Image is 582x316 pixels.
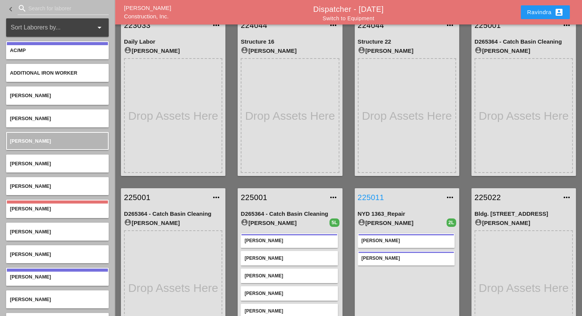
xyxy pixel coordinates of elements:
[554,8,564,17] i: account_box
[358,192,441,203] a: 225011
[474,37,573,46] div: D265364 - Catch Basin Cleaning
[358,20,441,31] a: 224044
[18,4,27,13] i: search
[358,37,456,46] div: Structure 22
[212,193,221,202] i: more_horiz
[474,218,482,226] i: account_circle
[241,46,339,55] div: [PERSON_NAME]
[245,290,334,297] div: [PERSON_NAME]
[10,70,77,76] span: Additional Iron Worker
[474,46,482,54] i: account_circle
[10,229,51,235] span: [PERSON_NAME]
[474,46,573,55] div: [PERSON_NAME]
[521,5,570,19] button: Ravindra
[212,21,221,30] i: more_horiz
[358,218,365,226] i: account_circle
[241,37,339,46] div: Structure 16
[241,46,248,54] i: account_circle
[329,218,339,227] div: 5L
[10,47,26,53] span: AC/MP
[474,192,558,203] a: 225022
[10,206,51,212] span: [PERSON_NAME]
[527,8,564,17] div: Ravindra
[241,20,324,31] a: 224044
[28,2,98,15] input: Search for laborer
[124,37,222,46] div: Daily Labor
[313,5,384,13] a: Dispatcher - [DATE]
[124,192,207,203] a: 225001
[445,193,455,202] i: more_horiz
[10,251,51,257] span: [PERSON_NAME]
[329,193,338,202] i: more_horiz
[124,46,222,55] div: [PERSON_NAME]
[124,46,132,54] i: account_circle
[362,237,451,244] div: [PERSON_NAME]
[241,218,248,226] i: account_circle
[447,218,456,227] div: 2L
[241,218,329,228] div: [PERSON_NAME]
[10,183,51,189] span: [PERSON_NAME]
[245,255,334,262] div: [PERSON_NAME]
[10,161,51,166] span: [PERSON_NAME]
[562,21,571,30] i: more_horiz
[124,218,222,228] div: [PERSON_NAME]
[10,116,51,121] span: [PERSON_NAME]
[445,21,455,30] i: more_horiz
[323,15,374,21] a: Switch to Equipment
[10,93,51,98] span: [PERSON_NAME]
[358,210,456,218] div: NYD 1363_Repair
[329,21,338,30] i: more_horiz
[358,46,456,55] div: [PERSON_NAME]
[124,20,207,31] a: 223033
[245,272,334,279] div: [PERSON_NAME]
[10,138,51,144] span: [PERSON_NAME]
[474,20,558,31] a: 225001
[124,210,222,218] div: D265364 - Catch Basin Cleaning
[95,23,104,32] i: arrow_drop_down
[6,5,15,14] i: keyboard_arrow_left
[562,193,571,202] i: more_horiz
[474,210,573,218] div: Bldg. [STREET_ADDRESS]
[362,255,451,262] div: [PERSON_NAME]
[474,218,573,228] div: [PERSON_NAME]
[124,5,171,20] a: [PERSON_NAME] Construction, Inc.
[245,237,334,244] div: [PERSON_NAME]
[245,308,334,314] div: [PERSON_NAME]
[358,218,447,228] div: [PERSON_NAME]
[241,192,324,203] a: 225001
[241,210,339,218] div: D265364 - Catch Basin Cleaning
[358,46,365,54] i: account_circle
[10,274,51,280] span: [PERSON_NAME]
[10,296,51,302] span: [PERSON_NAME]
[124,218,132,226] i: account_circle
